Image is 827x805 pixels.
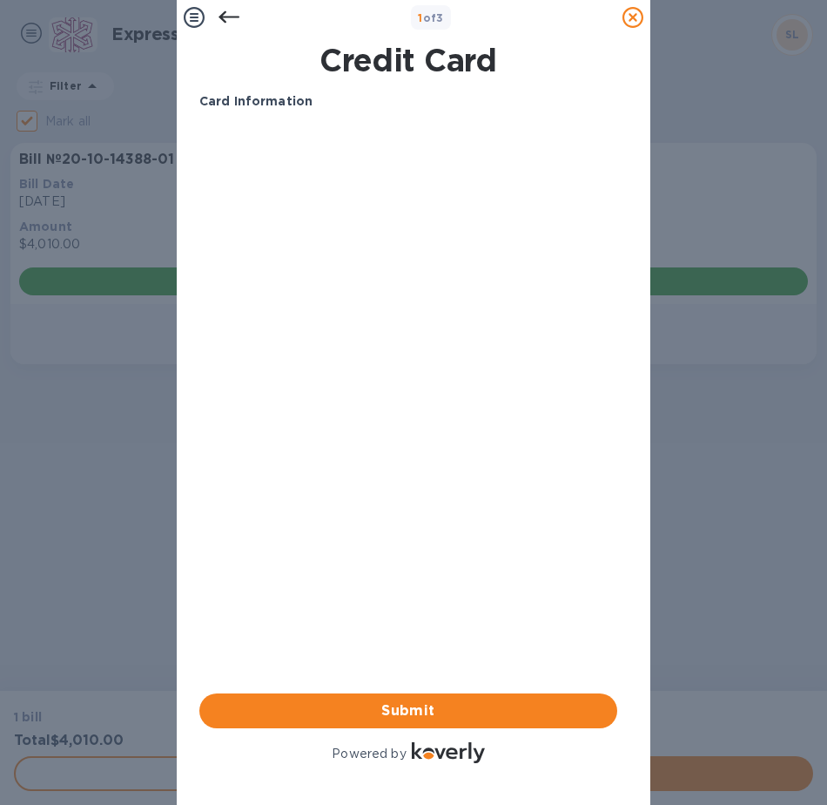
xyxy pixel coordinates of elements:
[199,125,617,386] iframe: Your browser does not support iframes
[192,42,624,78] h1: Credit Card
[418,11,422,24] span: 1
[199,94,313,108] b: Card Information
[332,745,406,763] p: Powered by
[199,693,617,728] button: Submit
[418,11,444,24] b: of 3
[213,700,603,721] span: Submit
[412,742,485,763] img: Logo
